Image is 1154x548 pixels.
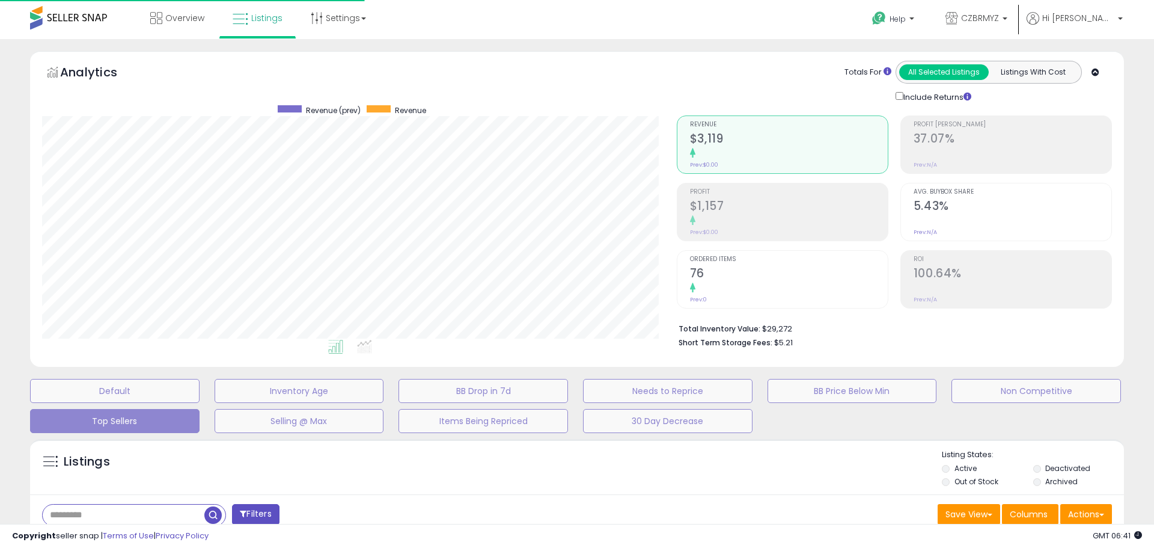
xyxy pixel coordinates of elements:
[679,324,760,334] b: Total Inventory Value:
[690,256,888,263] span: Ordered Items
[690,229,718,236] small: Prev: $0.00
[1027,12,1123,39] a: Hi [PERSON_NAME]
[914,161,937,168] small: Prev: N/A
[306,105,361,115] span: Revenue (prev)
[914,229,937,236] small: Prev: N/A
[679,321,1103,335] li: $29,272
[914,132,1111,148] h2: 37.07%
[679,337,772,348] b: Short Term Storage Fees:
[30,409,200,433] button: Top Sellers
[583,409,753,433] button: 30 Day Decrease
[774,337,793,348] span: $5.21
[690,122,888,128] span: Revenue
[914,296,937,303] small: Prev: N/A
[690,296,707,303] small: Prev: 0
[872,11,887,26] i: Get Help
[690,266,888,283] h2: 76
[398,379,568,403] button: BB Drop in 7d
[215,409,384,433] button: Selling @ Max
[30,379,200,403] button: Default
[914,256,1111,263] span: ROI
[988,64,1078,80] button: Listings With Cost
[914,266,1111,283] h2: 100.64%
[890,14,906,24] span: Help
[165,12,204,24] span: Overview
[690,189,888,195] span: Profit
[951,379,1121,403] button: Non Competitive
[1042,12,1114,24] span: Hi [PERSON_NAME]
[215,379,384,403] button: Inventory Age
[768,379,937,403] button: BB Price Below Min
[398,409,568,433] button: Items Being Repriced
[583,379,753,403] button: Needs to Reprice
[961,12,999,24] span: CZBRMYZ
[60,64,141,84] h5: Analytics
[12,531,209,542] div: seller snap | |
[690,132,888,148] h2: $3,119
[690,161,718,168] small: Prev: $0.00
[690,199,888,215] h2: $1,157
[862,2,926,39] a: Help
[12,530,56,541] strong: Copyright
[251,12,282,24] span: Listings
[914,199,1111,215] h2: 5.43%
[887,90,986,103] div: Include Returns
[899,64,989,80] button: All Selected Listings
[395,105,426,115] span: Revenue
[914,189,1111,195] span: Avg. Buybox Share
[914,122,1111,128] span: Profit [PERSON_NAME]
[844,67,891,78] div: Totals For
